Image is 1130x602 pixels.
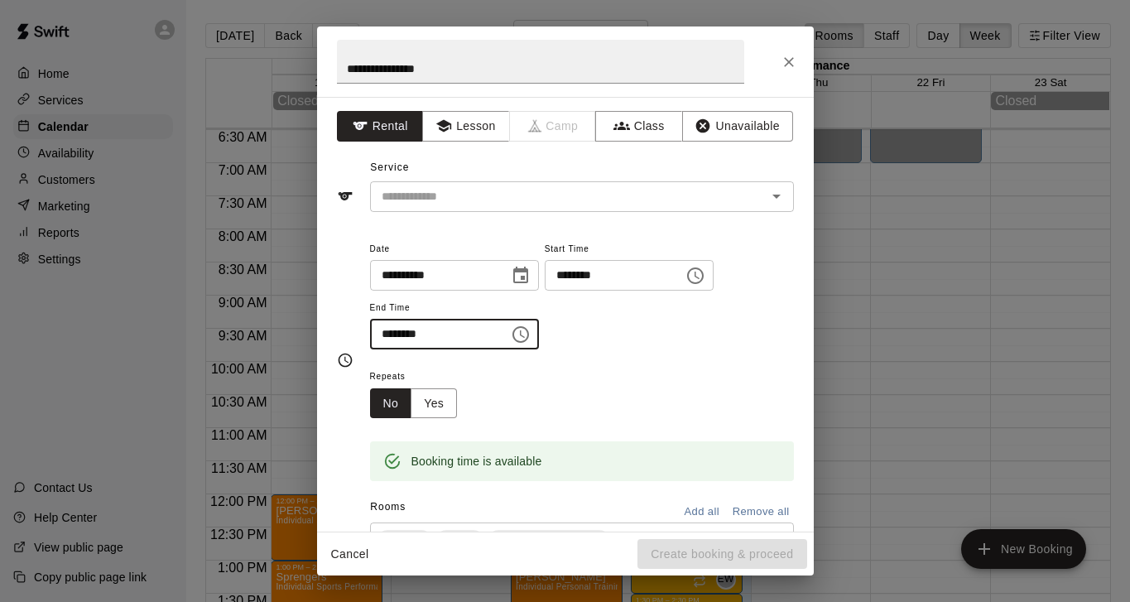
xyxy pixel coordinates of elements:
button: Choose date, selected date is Aug 21, 2025 [504,259,537,292]
svg: Service [337,188,353,205]
button: Add all [676,499,728,525]
div: Booking time is available [411,446,542,476]
div: outlined button group [370,388,458,419]
div: [PERSON_NAME] [488,530,609,550]
button: Rental [337,111,424,142]
span: Start Time [545,238,714,261]
button: No [370,388,412,419]
span: Date [370,238,539,261]
span: Service [370,161,409,173]
span: End Time [370,297,539,320]
button: Close [774,47,804,77]
button: Lesson [422,111,509,142]
div: Cage [377,530,431,550]
button: Open [765,185,788,208]
button: Remove all [728,499,794,525]
button: Class [595,111,682,142]
div: Turf [436,530,483,550]
button: Choose time, selected time is 8:00 AM [679,259,712,292]
svg: Timing [337,352,353,368]
span: Repeats [370,366,471,388]
button: Choose time, selected time is 9:00 AM [504,318,537,351]
button: Yes [411,388,457,419]
button: Unavailable [682,111,793,142]
span: Camps can only be created in the Services page [510,111,597,142]
button: Cancel [324,539,377,570]
span: Rooms [370,501,406,513]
